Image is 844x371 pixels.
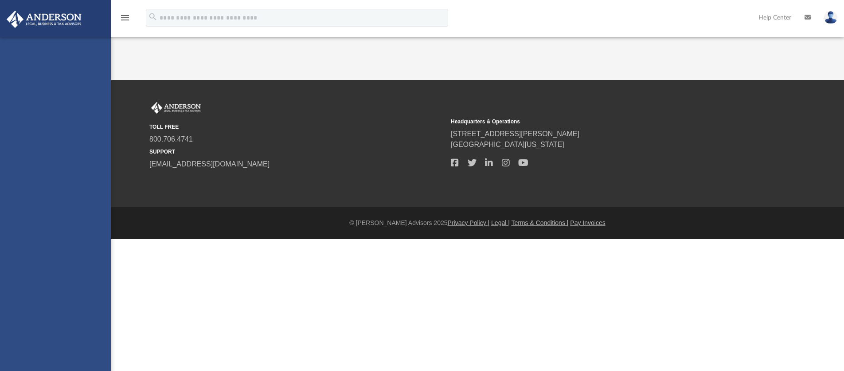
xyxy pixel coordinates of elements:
small: TOLL FREE [149,123,445,131]
i: menu [120,12,130,23]
a: Pay Invoices [570,219,605,226]
a: [EMAIL_ADDRESS][DOMAIN_NAME] [149,160,270,168]
div: © [PERSON_NAME] Advisors 2025 [111,218,844,228]
img: Anderson Advisors Platinum Portal [149,102,203,114]
a: menu [120,17,130,23]
a: [GEOGRAPHIC_DATA][US_STATE] [451,141,564,148]
small: SUPPORT [149,148,445,156]
i: search [148,12,158,22]
small: Headquarters & Operations [451,118,746,126]
a: Privacy Policy | [448,219,490,226]
a: 800.706.4741 [149,135,193,143]
img: User Pic [824,11,837,24]
a: Terms & Conditions | [512,219,569,226]
img: Anderson Advisors Platinum Portal [4,11,84,28]
a: Legal | [491,219,510,226]
a: [STREET_ADDRESS][PERSON_NAME] [451,130,579,138]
